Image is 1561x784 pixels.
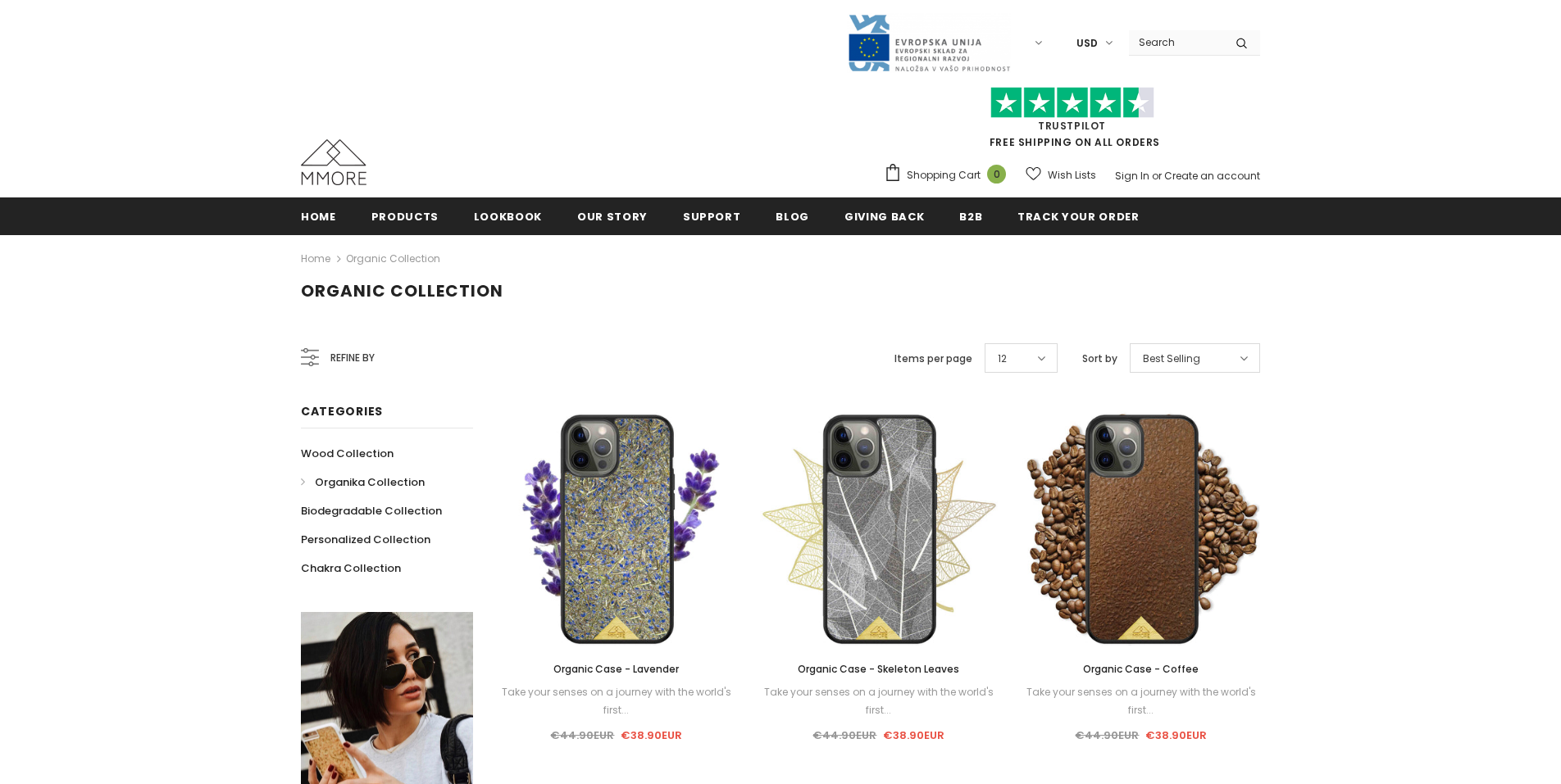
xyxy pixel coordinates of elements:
[683,197,741,234] a: support
[884,94,1260,149] span: FREE SHIPPING ON ALL ORDERS
[371,197,439,234] a: Products
[998,351,1007,367] span: 12
[301,439,394,468] a: Wood Collection
[760,683,998,719] div: Take your senses on a journey with the world's first...
[577,209,648,224] span: Our Story
[894,351,972,367] label: Items per page
[1048,167,1096,184] span: Wish Lists
[346,252,440,265] a: Organic Collection
[1017,209,1139,224] span: Track your order
[301,446,394,461] span: Wood Collection
[498,660,735,678] a: Organic Case - Lavender
[907,167,981,184] span: Shopping Cart
[1017,197,1139,234] a: Track your order
[621,727,682,743] span: €38.90EUR
[776,197,809,234] a: Blog
[883,727,944,743] span: €38.90EUR
[1022,683,1260,719] div: Take your senses on a journey with the world's first...
[683,209,741,224] span: support
[1026,161,1096,189] a: Wish Lists
[1082,351,1117,367] label: Sort by
[474,197,542,234] a: Lookbook
[1038,119,1106,133] a: Trustpilot
[959,197,982,234] a: B2B
[1129,30,1223,54] input: Search Site
[301,468,425,496] a: Organika Collection
[847,13,1011,73] img: Javni Razpis
[1143,351,1200,367] span: Best Selling
[959,209,982,224] span: B2B
[474,209,542,224] span: Lookbook
[1164,169,1260,183] a: Create an account
[315,474,425,490] span: Organika Collection
[371,209,439,224] span: Products
[301,560,401,576] span: Chakra Collection
[1083,662,1199,676] span: Organic Case - Coffee
[498,683,735,719] div: Take your senses on a journey with the world's first...
[812,727,876,743] span: €44.90EUR
[990,87,1154,119] img: Trust Pilot Stars
[1152,169,1162,183] span: or
[301,554,401,582] a: Chakra Collection
[776,209,809,224] span: Blog
[301,209,336,224] span: Home
[330,349,375,367] span: Refine by
[550,727,614,743] span: €44.90EUR
[301,279,503,302] span: Organic Collection
[301,249,330,269] a: Home
[301,532,430,547] span: Personalized Collection
[301,139,366,185] img: MMORE Cases
[884,163,1014,188] a: Shopping Cart 0
[301,403,383,419] span: Categories
[553,662,679,676] span: Organic Case - Lavender
[1115,169,1149,183] a: Sign In
[987,165,1006,184] span: 0
[1075,727,1139,743] span: €44.90EUR
[301,496,442,525] a: Biodegradable Collection
[798,662,959,676] span: Organic Case - Skeleton Leaves
[847,35,1011,49] a: Javni Razpis
[1022,660,1260,678] a: Organic Case - Coffee
[1145,727,1207,743] span: €38.90EUR
[301,197,336,234] a: Home
[1076,35,1098,52] span: USD
[301,525,430,554] a: Personalized Collection
[760,660,998,678] a: Organic Case - Skeleton Leaves
[301,503,442,519] span: Biodegradable Collection
[577,197,648,234] a: Our Story
[844,197,924,234] a: Giving back
[844,209,924,224] span: Giving back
